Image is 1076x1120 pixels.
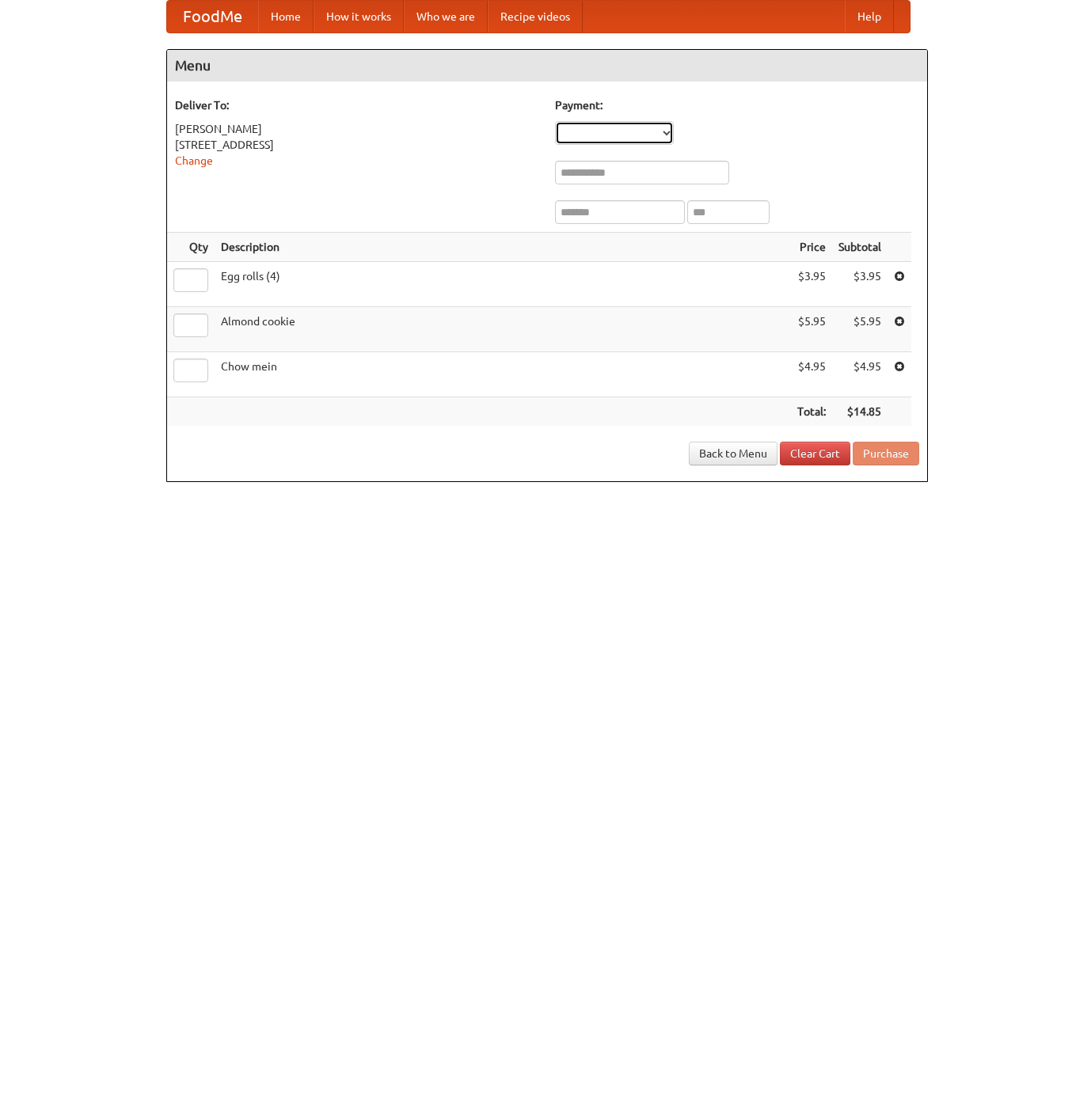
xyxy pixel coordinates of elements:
a: Who we are [404,1,488,32]
h5: Deliver To: [175,97,539,113]
th: Price [791,233,832,262]
th: $14.85 [832,397,888,427]
td: $3.95 [791,262,832,307]
a: Clear Cart [780,442,850,465]
td: $5.95 [791,307,832,352]
td: Almond cookie [215,307,791,352]
button: Purchase [853,442,919,465]
a: How it works [314,1,404,32]
h5: Payment: [555,97,919,113]
th: Qty [167,233,215,262]
a: Help [845,1,894,32]
a: FoodMe [167,1,258,32]
a: Change [175,154,213,167]
td: Chow mein [215,352,791,397]
th: Description [215,233,791,262]
div: [STREET_ADDRESS] [175,137,539,153]
td: $3.95 [832,262,888,307]
td: $4.95 [832,352,888,397]
h4: Menu [167,50,927,82]
a: Home [258,1,314,32]
td: Egg rolls (4) [215,262,791,307]
a: Recipe videos [488,1,583,32]
th: Subtotal [832,233,888,262]
div: [PERSON_NAME] [175,121,539,137]
th: Total: [791,397,832,427]
td: $4.95 [791,352,832,397]
td: $5.95 [832,307,888,352]
a: Back to Menu [689,442,778,465]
